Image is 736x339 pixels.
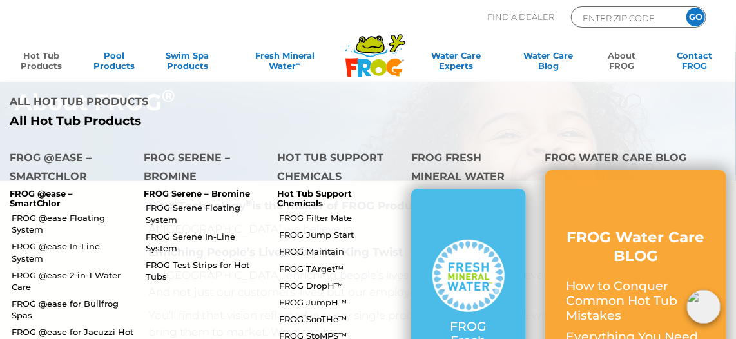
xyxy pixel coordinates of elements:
a: All Hot Tub Products [10,114,358,129]
p: FROG Serene – Bromine [144,189,258,199]
a: Fresh MineralWater∞ [232,50,337,76]
h4: FROG Water Care Blog [545,148,727,170]
p: Find A Dealer [487,6,554,28]
h4: FROG Serene – Bromine [144,148,258,189]
h4: All Hot Tub Products [10,92,358,114]
a: FROG @ease In-Line System [12,240,134,264]
a: Water CareExperts [409,50,504,76]
a: FROG Maintain [279,246,402,257]
img: openIcon [687,290,721,324]
sup: ∞ [296,60,300,67]
h3: FROG Water Care BLOG [567,228,706,267]
a: FROG SooTHe™ [279,313,402,325]
h4: FROG Fresh Mineral Water [411,148,526,189]
a: FROG JumpH™ [279,296,402,308]
input: Zip Code Form [581,10,668,25]
input: GO [686,8,705,26]
a: Swim SpaProducts [159,50,216,76]
a: FROG Jump Start [279,229,402,240]
a: FROG Serene Floating System [146,202,268,225]
h4: FROG @ease – SmartChlor [10,148,124,189]
a: FROG @ease Floating System [12,212,134,235]
a: AboutFROG [593,50,650,76]
a: FROG DropH™ [279,280,402,291]
a: Hot Tub Support Chemicals [277,188,352,209]
a: Water CareBlog [520,50,577,76]
a: PoolProducts [86,50,142,76]
p: FROG @ease – SmartChlor [10,189,124,209]
a: ContactFROG [666,50,723,76]
a: Hot TubProducts [13,50,70,76]
a: FROG Serene In-Line System [146,231,268,254]
p: How to Conquer Common Hot Tub Mistakes [567,279,706,323]
a: FROG @ease for Bullfrog Spas [12,298,134,321]
h4: Hot Tub Support Chemicals [277,148,392,189]
a: FROG Test Strips for Hot Tubs [146,259,268,282]
a: FROG TArget™ [279,263,402,275]
a: FROG Filter Mate [279,212,402,224]
a: FROG @ease 2-in-1 Water Care [12,269,134,293]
